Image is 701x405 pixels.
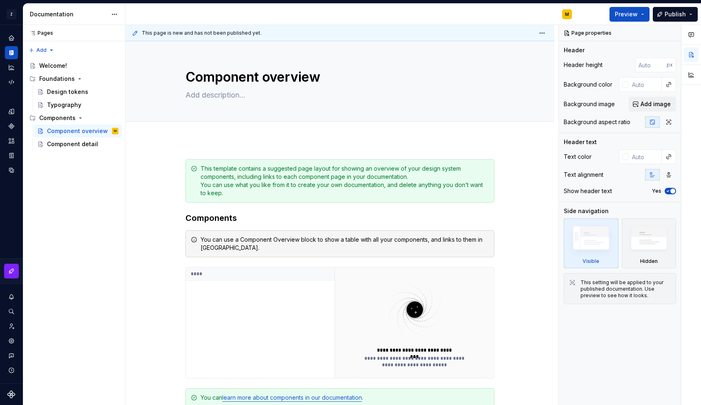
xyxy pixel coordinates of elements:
div: Side navigation [564,207,609,215]
a: Invite team [5,320,18,333]
a: Home [5,31,18,45]
a: Components [5,120,18,133]
div: Visible [564,218,618,268]
a: Analytics [5,61,18,74]
div: Header [564,46,585,54]
div: Visible [583,258,599,265]
label: Yes [652,188,661,194]
a: Design tokens [5,105,18,118]
svg: Supernova Logo [7,390,16,398]
a: Settings [5,334,18,347]
div: Background image [564,100,615,108]
button: Publish [653,7,698,22]
div: Header height [564,61,603,69]
div: M [565,11,569,18]
textarea: Component overview [184,67,493,87]
div: Foundations [39,75,75,83]
input: Auto [635,58,667,72]
button: Add [26,45,57,56]
h3: Components [185,212,494,224]
div: Components [26,111,122,125]
div: Pages [26,30,53,36]
p: px [667,62,673,68]
div: Component detail [47,140,98,148]
a: Component detail [34,138,122,151]
div: This template contains a suggested page layout for showing an overview of your design system comp... [201,165,489,197]
button: Contact support [5,349,18,362]
div: Foundations [26,72,122,85]
div: Text alignment [564,171,603,179]
a: Component overviewM [34,125,122,138]
div: You can . [201,394,489,402]
span: Add [36,47,47,53]
div: Hidden [622,218,676,268]
a: Welcome! [26,59,122,72]
input: Auto [629,77,662,92]
a: Documentation [5,46,18,59]
a: Storybook stories [5,149,18,162]
a: Code automation [5,76,18,89]
div: Welcome! [39,62,67,70]
div: Documentation [30,10,107,18]
div: Components [39,114,76,122]
div: Page tree [26,59,122,151]
div: Header text [564,138,597,146]
button: Notifications [5,290,18,303]
div: This setting will be applied to your published documentation. Use preview to see how it looks. [580,279,671,299]
div: M [114,127,116,135]
div: Text color [564,153,592,161]
span: Preview [615,10,638,18]
button: Preview [609,7,650,22]
div: Typography [47,101,81,109]
input: Auto [629,149,662,164]
span: Publish [665,10,686,18]
div: Design tokens [47,88,88,96]
button: Add image [629,97,676,111]
div: Z [7,9,16,19]
a: learn more about components in our documentation [222,394,362,401]
a: Typography [34,98,122,111]
button: Z [2,5,21,23]
div: You can use a Component Overview block to show a table with all your components, and links to the... [201,236,489,252]
a: Assets [5,134,18,147]
a: Design tokens [34,85,122,98]
div: Hidden [640,258,658,265]
div: Background aspect ratio [564,118,630,126]
button: Search ⌘K [5,305,18,318]
span: This page is new and has not been published yet. [142,30,261,36]
div: Show header text [564,187,612,195]
div: Component overview [47,127,108,135]
div: Background color [564,80,612,89]
a: Data sources [5,164,18,177]
span: Add image [641,100,671,108]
